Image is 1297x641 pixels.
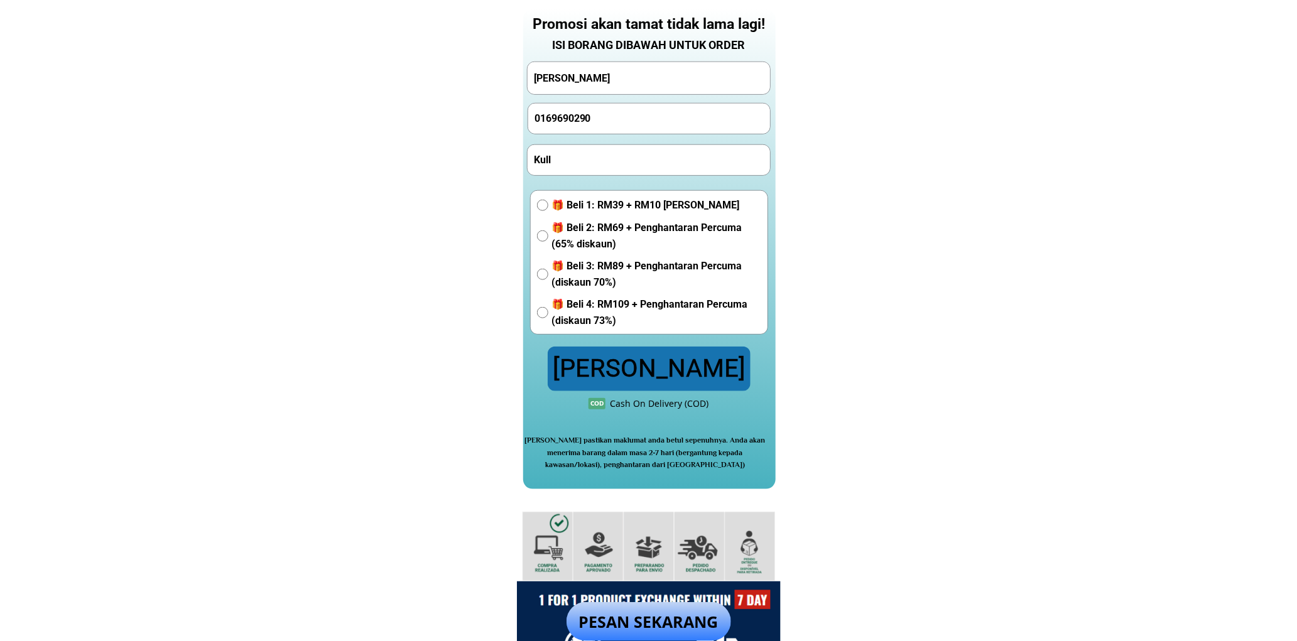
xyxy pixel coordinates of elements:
h3: COD [589,398,605,408]
span: 🎁 Beli 1: RM39 + RM10 [PERSON_NAME] [551,197,761,213]
div: ISI BORANG DIBAWAH UNTUK ORDER [523,36,774,55]
span: 🎁 Beli 2: RM69 + Penghantaran Percuma (65% diskaun) [551,220,761,252]
h3: [PERSON_NAME] pastikan maklumat anda betul sepenuhnya. Anda akan menerima barang dalam masa 2-7 h... [523,434,768,471]
span: 🎁 Beli 3: RM89 + Penghantaran Percuma (diskaun 70%) [551,258,761,290]
p: [PERSON_NAME] [548,347,750,391]
div: Promosi akan tamat tidak lama lagi! [524,13,775,36]
input: Address(Ex: 52 Jalan Wirawati 7, Maluri, 55100 Kuala Lumpur) [531,145,767,175]
span: 🎁 Beli 4: RM109 + Penghantaran Percuma (diskaun 73%) [551,296,761,328]
input: Phone Number/ Nombor Telefon [531,104,768,134]
div: Cash On Delivery (COD) [610,397,708,411]
input: Your Full Name/ Nama Penuh [531,62,767,94]
p: PESAN SEKARANG [567,602,731,641]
